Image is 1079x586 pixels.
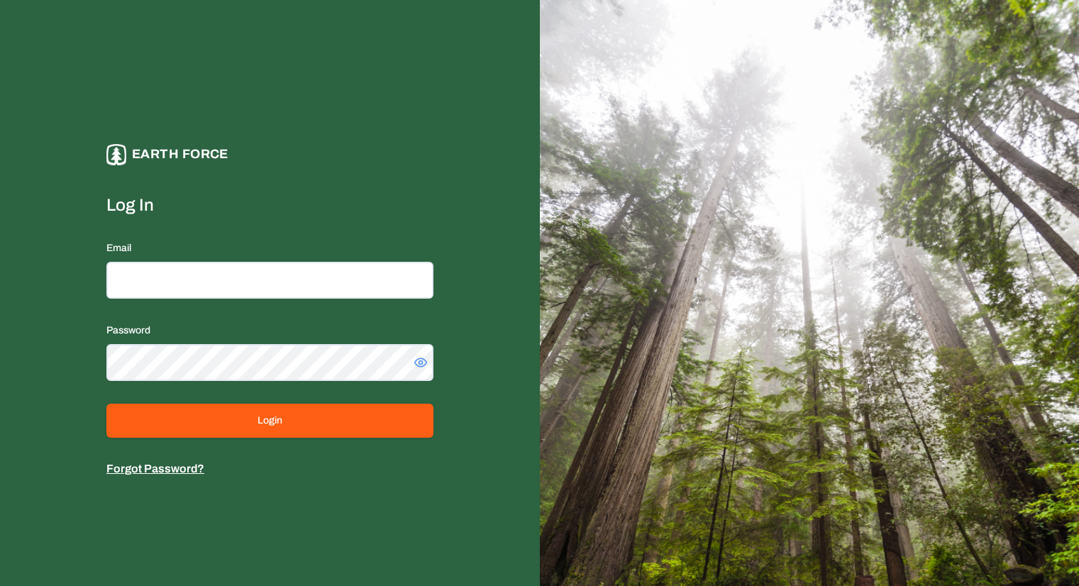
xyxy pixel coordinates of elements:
p: Forgot Password? [106,460,433,477]
button: Login [106,404,433,438]
p: Earth force [132,144,228,165]
label: Password [106,325,150,336]
img: earthforce-logo-white-uG4MPadI.svg [106,144,126,165]
label: Email [106,243,131,253]
label: Log In [106,194,433,216]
